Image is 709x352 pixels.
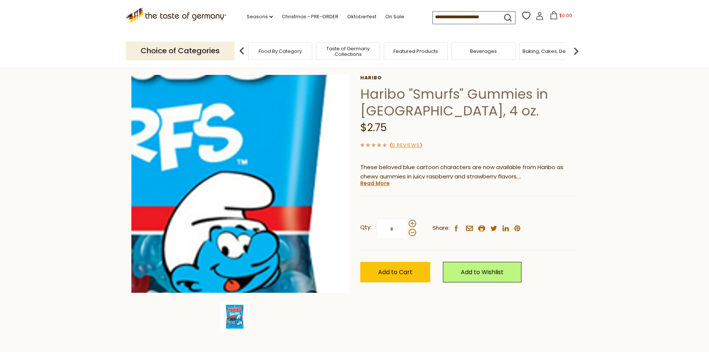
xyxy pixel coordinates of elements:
[360,120,387,135] span: $2.75
[377,219,407,239] input: Qty:
[360,262,430,282] button: Add to Cart
[360,86,578,119] h1: Haribo "Smurfs" Gummies in [GEOGRAPHIC_DATA], 4 oz.
[523,48,580,54] a: Baking, Cakes, Desserts
[126,42,234,60] p: Choice of Categories
[360,223,371,232] strong: Qty:
[470,48,497,54] a: Beverages
[559,12,572,19] span: $0.00
[432,223,450,233] span: Share:
[360,180,390,187] a: Read More
[347,13,376,21] a: Oktoberfest
[378,268,412,276] span: Add to Cart
[247,13,273,21] a: Seasons
[360,75,578,81] a: Haribo
[360,163,578,181] p: These beloved blue cartoon characters are now available from Haribo as chewy gummies in juicy ras...
[569,44,584,58] img: next arrow
[282,13,338,21] a: Christmas - PRE-ORDER
[545,11,577,22] button: $0.00
[385,13,404,21] a: On Sale
[393,48,438,54] a: Featured Products
[443,262,521,282] a: Add to Wishlist
[392,142,420,149] a: 0 Reviews
[234,44,249,58] img: previous arrow
[259,48,302,54] a: Food By Category
[318,46,378,57] a: Taste of Germany Collections
[390,142,422,149] span: ( )
[220,302,250,332] img: Haribo The Smurfs Gummies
